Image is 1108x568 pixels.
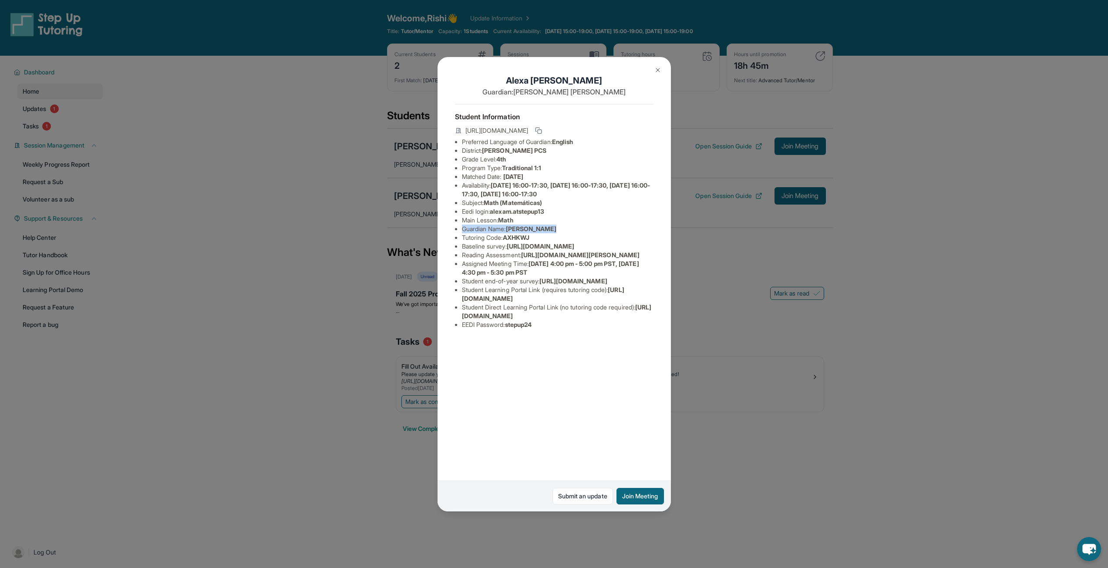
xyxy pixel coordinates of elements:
[455,74,653,87] h1: Alexa [PERSON_NAME]
[462,286,653,303] li: Student Learning Portal Link (requires tutoring code) :
[539,277,607,285] span: [URL][DOMAIN_NAME]
[462,277,653,286] li: Student end-of-year survey :
[507,242,574,250] span: [URL][DOMAIN_NAME]
[455,111,653,122] h4: Student Information
[462,207,653,216] li: Eedi login :
[552,138,573,145] span: English
[462,259,653,277] li: Assigned Meeting Time :
[484,199,542,206] span: Math (Matemáticas)
[496,155,506,163] span: 4th
[462,320,653,329] li: EEDI Password :
[482,147,546,154] span: [PERSON_NAME] PCS
[462,155,653,164] li: Grade Level:
[654,67,661,74] img: Close Icon
[1077,537,1101,561] button: chat-button
[462,242,653,251] li: Baseline survey :
[505,321,532,328] span: stepup24
[462,225,653,233] li: Guardian Name :
[506,225,557,232] span: [PERSON_NAME]
[462,172,653,181] li: Matched Date:
[503,234,529,241] span: AXHKWJ
[455,87,653,97] p: Guardian: [PERSON_NAME] [PERSON_NAME]
[533,125,544,136] button: Copy link
[502,164,541,171] span: Traditional 1:1
[490,208,544,215] span: alexam.atstepup13
[462,181,653,198] li: Availability:
[462,198,653,207] li: Subject :
[616,488,664,504] button: Join Meeting
[462,138,653,146] li: Preferred Language of Guardian:
[462,181,650,198] span: [DATE] 16:00-17:30, [DATE] 16:00-17:30, [DATE] 16:00-17:30, [DATE] 16:00-17:30
[465,126,528,135] span: [URL][DOMAIN_NAME]
[462,251,653,259] li: Reading Assessment :
[521,251,640,259] span: [URL][DOMAIN_NAME][PERSON_NAME]
[552,488,613,504] a: Submit an update
[462,260,639,276] span: [DATE] 4:00 pm - 5:00 pm PST, [DATE] 4:30 pm - 5:30 pm PST
[462,303,653,320] li: Student Direct Learning Portal Link (no tutoring code required) :
[462,216,653,225] li: Main Lesson :
[462,146,653,155] li: District:
[503,173,523,180] span: [DATE]
[498,216,513,224] span: Math
[462,164,653,172] li: Program Type:
[462,233,653,242] li: Tutoring Code :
